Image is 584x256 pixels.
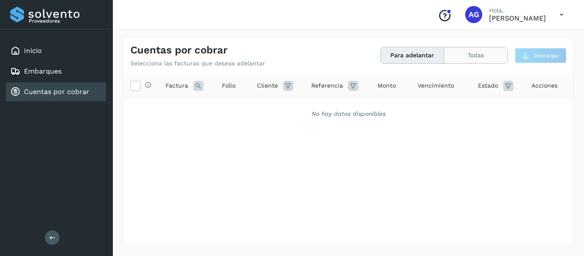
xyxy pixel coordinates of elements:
[6,62,106,81] div: Embarques
[6,82,106,101] div: Cuentas por cobrar
[378,81,396,90] span: Monto
[24,67,62,75] a: Embarques
[6,41,106,60] div: Inicio
[380,47,444,63] button: Para adelantar
[478,81,498,90] span: Estado
[418,81,454,90] span: Vencimiento
[444,47,507,63] button: Todas
[135,109,562,118] div: No hay datos disponibles
[29,18,103,24] p: Proveedores
[130,60,265,67] p: Selecciona las facturas que deseas adelantar
[489,7,546,14] p: Hola,
[24,88,89,96] a: Cuentas por cobrar
[489,14,546,22] p: ALFONSO García Flores
[24,47,42,55] a: Inicio
[165,81,188,90] span: Factura
[257,81,278,90] span: Cliente
[515,48,566,63] button: Descargar
[130,44,227,56] h4: Cuentas por cobrar
[311,81,343,90] span: Referencia
[222,81,236,90] span: Folio
[534,52,559,59] span: Descargar
[531,81,557,90] span: Acciones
